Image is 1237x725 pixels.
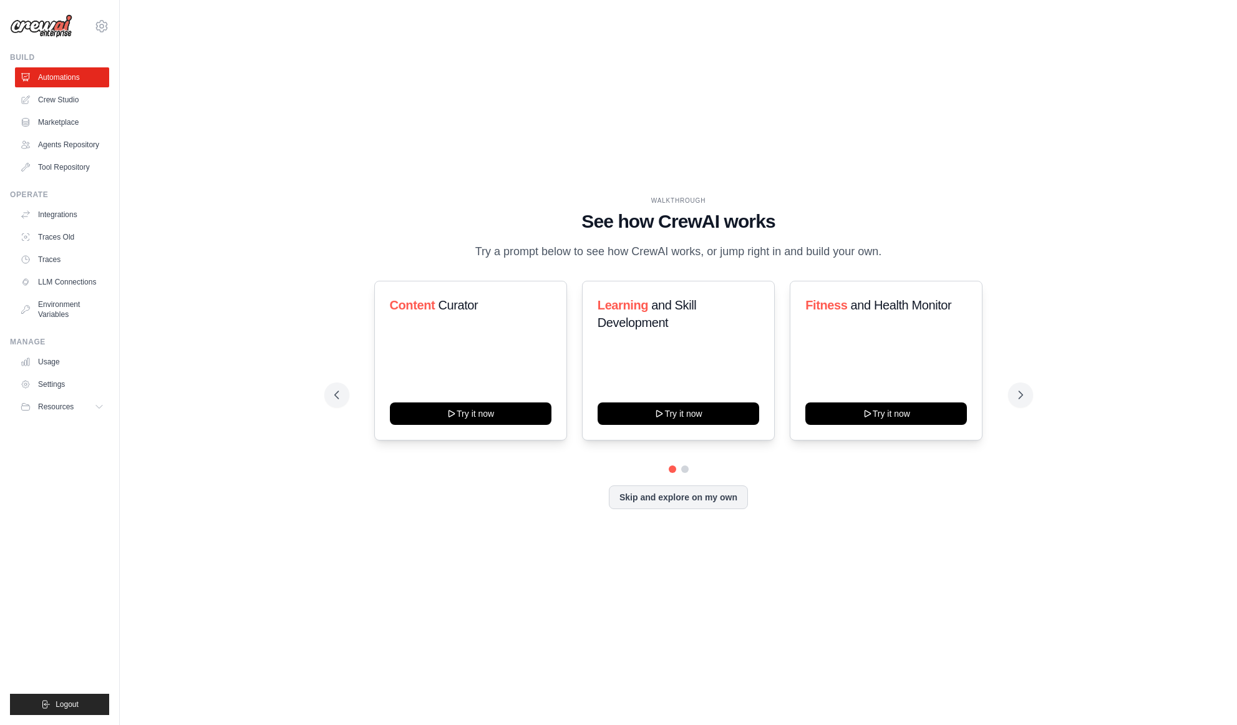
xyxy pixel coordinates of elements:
[805,402,967,425] button: Try it now
[15,135,109,155] a: Agents Repository
[598,402,759,425] button: Try it now
[15,112,109,132] a: Marketplace
[10,190,109,200] div: Operate
[15,90,109,110] a: Crew Studio
[598,298,648,312] span: Learning
[390,402,551,425] button: Try it now
[609,485,748,509] button: Skip and explore on my own
[15,294,109,324] a: Environment Variables
[438,298,478,312] span: Curator
[15,227,109,247] a: Traces Old
[15,205,109,225] a: Integrations
[15,157,109,177] a: Tool Repository
[334,210,1023,233] h1: See how CrewAI works
[334,196,1023,205] div: WALKTHROUGH
[10,694,109,715] button: Logout
[15,250,109,270] a: Traces
[10,14,72,38] img: Logo
[56,699,79,709] span: Logout
[15,397,109,417] button: Resources
[15,352,109,372] a: Usage
[15,67,109,87] a: Automations
[38,402,74,412] span: Resources
[15,374,109,394] a: Settings
[390,298,435,312] span: Content
[469,243,888,261] p: Try a prompt below to see how CrewAI works, or jump right in and build your own.
[15,272,109,292] a: LLM Connections
[10,52,109,62] div: Build
[851,298,952,312] span: and Health Monitor
[10,337,109,347] div: Manage
[805,298,847,312] span: Fitness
